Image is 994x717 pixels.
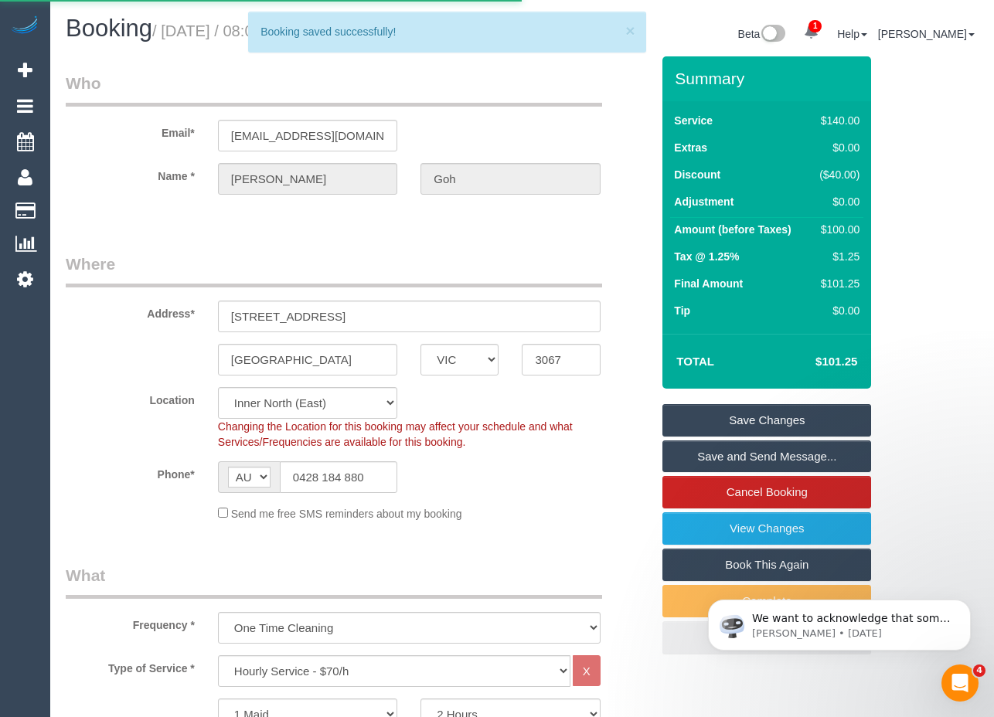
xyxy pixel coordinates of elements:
button: × [625,22,635,39]
div: $140.00 [814,113,860,128]
a: Beta [738,28,786,40]
input: Email* [218,120,397,151]
span: 4 [973,664,985,677]
h3: Summary [675,70,863,87]
div: ($40.00) [814,167,860,182]
input: Suburb* [218,344,397,375]
label: Type of Service * [54,655,206,676]
a: Save and Send Message... [662,440,871,473]
label: Adjustment [674,194,734,209]
div: Booking saved successfully! [260,24,633,39]
iframe: Intercom notifications message [685,567,994,675]
img: New interface [760,25,785,45]
label: Extras [674,140,707,155]
div: $0.00 [814,140,860,155]
strong: Total [676,355,714,368]
span: Booking [66,15,152,42]
div: $101.25 [814,276,860,291]
input: Post Code* [522,344,600,375]
legend: Who [66,72,602,107]
label: Frequency * [54,612,206,633]
img: Automaid Logo [9,15,40,37]
label: Tip [674,303,690,318]
a: 1 [796,15,826,49]
span: Changing the Location for this booking may affect your schedule and what Services/Frequencies are... [218,420,573,448]
a: Save Changes [662,404,871,437]
label: Name * [54,163,206,184]
span: We want to acknowledge that some users may be experiencing lag or slower performance in our softw... [67,45,266,257]
legend: Where [66,253,602,287]
label: Service [674,113,713,128]
a: [PERSON_NAME] [878,28,975,40]
input: Phone* [280,461,397,493]
label: Tax @ 1.25% [674,249,739,264]
label: Email* [54,120,206,141]
a: Cancel Booking [662,476,871,508]
input: First Name* [218,163,397,195]
label: Address* [54,301,206,321]
small: / [DATE] / 08:00 - 10:00 / [PERSON_NAME] [152,22,456,39]
div: $0.00 [814,303,860,318]
input: Last Name* [420,163,600,195]
legend: What [66,564,602,599]
span: 1 [808,20,822,32]
a: Help [837,28,867,40]
label: Amount (before Taxes) [674,222,791,237]
div: $100.00 [814,222,860,237]
label: Phone* [54,461,206,482]
div: $1.25 [814,249,860,264]
iframe: Intercom live chat [941,664,979,702]
h4: $101.25 [769,355,857,369]
span: Send me free SMS reminders about my booking [231,508,462,520]
a: Back [662,621,871,654]
label: Final Amount [674,276,743,291]
label: Location [54,387,206,408]
label: Discount [674,167,720,182]
a: Book This Again [662,549,871,581]
div: $0.00 [814,194,860,209]
p: Message from Ellie, sent 2d ago [67,59,267,73]
a: View Changes [662,512,871,545]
